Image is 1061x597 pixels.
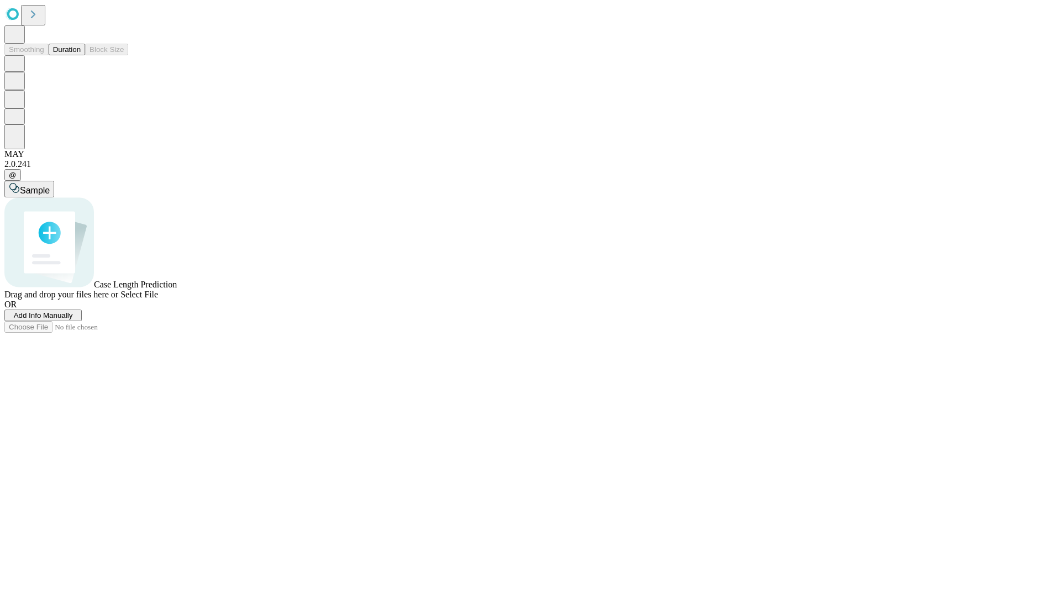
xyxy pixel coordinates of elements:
[49,44,85,55] button: Duration
[4,290,118,299] span: Drag and drop your files here or
[4,149,1057,159] div: MAY
[85,44,128,55] button: Block Size
[14,311,73,320] span: Add Info Manually
[20,186,50,195] span: Sample
[9,171,17,179] span: @
[4,169,21,181] button: @
[4,159,1057,169] div: 2.0.241
[120,290,158,299] span: Select File
[4,310,82,321] button: Add Info Manually
[94,280,177,289] span: Case Length Prediction
[4,44,49,55] button: Smoothing
[4,181,54,197] button: Sample
[4,300,17,309] span: OR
